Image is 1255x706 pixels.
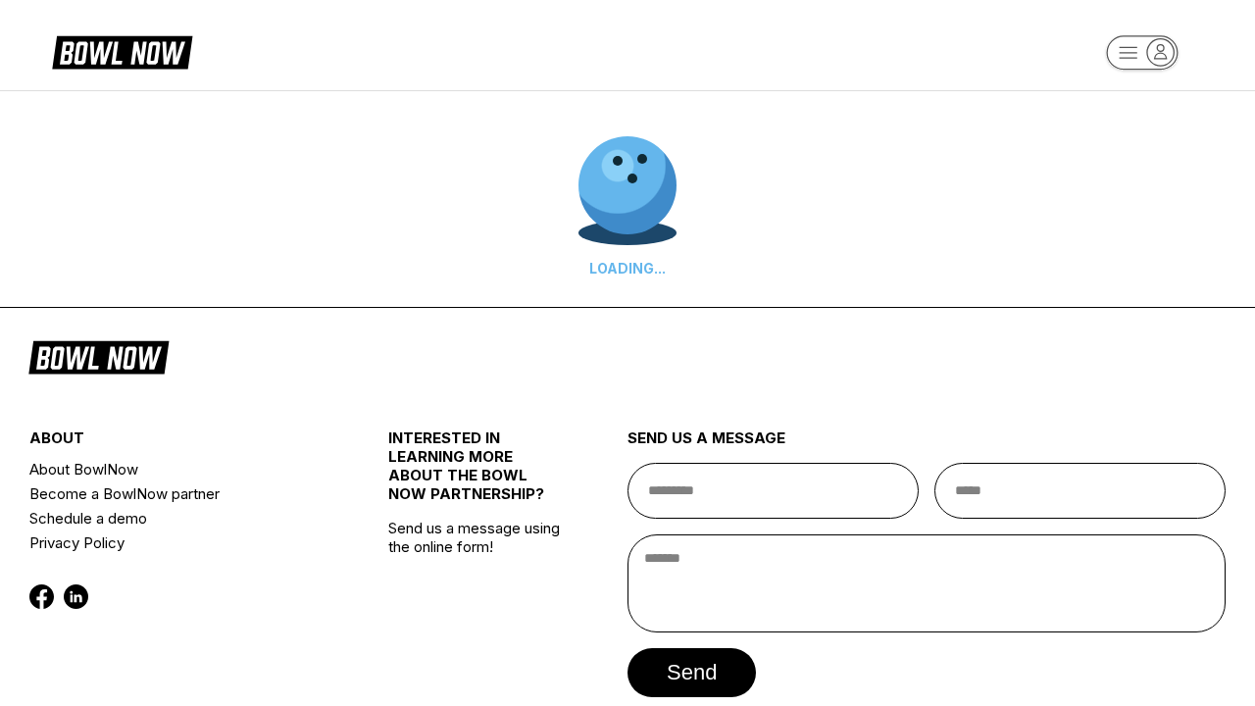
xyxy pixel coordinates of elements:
[627,429,1226,463] div: send us a message
[29,481,328,506] a: Become a BowlNow partner
[578,260,677,277] div: LOADING...
[29,429,328,457] div: about
[29,457,328,481] a: About BowlNow
[29,530,328,555] a: Privacy Policy
[29,506,328,530] a: Schedule a demo
[388,429,568,519] div: INTERESTED IN LEARNING MORE ABOUT THE BOWL NOW PARTNERSHIP?
[627,648,756,697] button: send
